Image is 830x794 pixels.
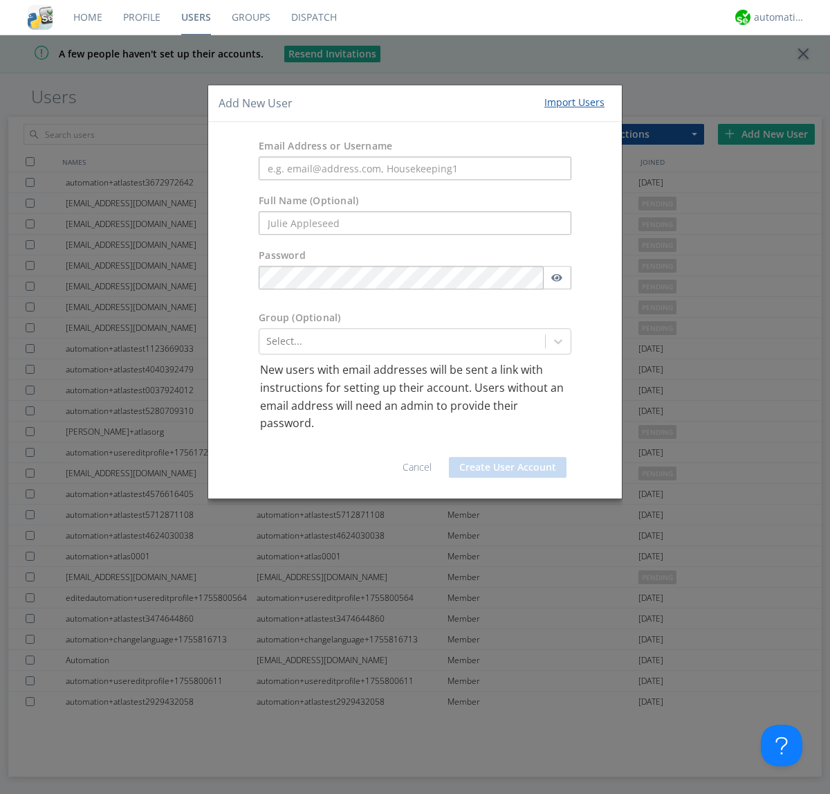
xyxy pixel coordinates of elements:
[544,96,605,109] div: Import Users
[219,96,293,111] h4: Add New User
[260,362,570,433] p: New users with email addresses will be sent a link with instructions for setting up their account...
[259,212,571,235] input: Julie Appleseed
[403,460,432,473] a: Cancel
[259,249,306,263] label: Password
[259,312,340,325] label: Group (Optional)
[754,10,806,24] div: automation+atlas
[449,457,566,478] button: Create User Account
[259,157,571,181] input: e.g. email@address.com, Housekeeping1
[735,10,750,25] img: d2d01cd9b4174d08988066c6d424eccd
[259,195,358,208] label: Full Name (Optional)
[28,5,53,30] img: cddb5a64eb264b2086981ab96f4c1ba7
[259,140,392,154] label: Email Address or Username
